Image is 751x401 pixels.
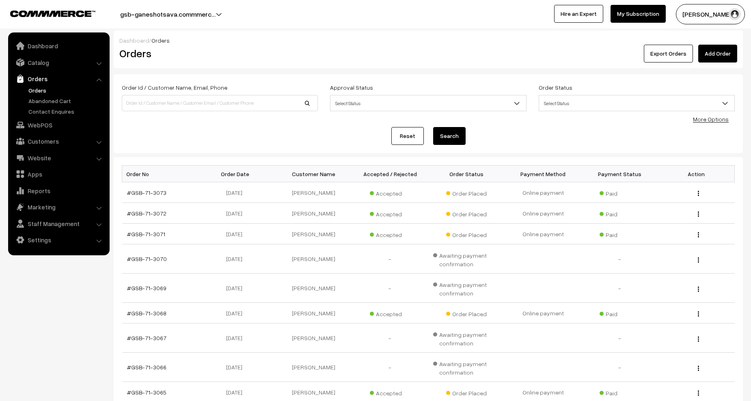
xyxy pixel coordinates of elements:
td: [PERSON_NAME] [275,182,352,203]
a: Orders [10,71,107,86]
span: Select Status [539,96,734,110]
img: Menu [698,191,699,196]
a: #GSB-71-3068 [127,310,166,317]
button: Search [433,127,466,145]
span: Select Status [330,95,526,111]
a: Reports [10,183,107,198]
span: Select Status [330,96,526,110]
a: COMMMERCE [10,8,81,18]
a: Staff Management [10,216,107,231]
a: Contact Enquires [26,107,107,116]
span: Paid [600,229,640,239]
td: [PERSON_NAME] [275,274,352,303]
button: Export Orders [644,45,693,63]
label: Order Id / Customer Name, Email, Phone [122,83,227,92]
a: Abandoned Cart [26,97,107,105]
a: Dashboard [119,37,149,44]
td: - [581,274,658,303]
th: Order Date [199,166,275,182]
h2: Orders [119,47,317,60]
a: My Subscription [611,5,666,23]
span: Paid [600,187,640,198]
td: [PERSON_NAME] [275,244,352,274]
td: [DATE] [199,353,275,382]
span: Accepted [370,387,410,397]
a: #GSB-71-3073 [127,189,166,196]
a: #GSB-71-3070 [127,255,167,262]
a: Apps [10,167,107,181]
a: Dashboard [10,39,107,53]
a: Reset [391,127,424,145]
span: Awaiting payment confirmation [433,249,500,268]
a: Settings [10,233,107,247]
span: Paid [600,308,640,318]
img: Menu [698,390,699,396]
img: Menu [698,257,699,263]
td: - [352,323,428,353]
span: Accepted [370,208,410,218]
td: [PERSON_NAME] [275,303,352,323]
a: #GSB-71-3067 [127,334,166,341]
a: Hire an Expert [554,5,603,23]
span: Awaiting payment confirmation [433,358,500,377]
label: Approval Status [330,83,373,92]
td: [DATE] [199,203,275,224]
td: - [581,244,658,274]
th: Order Status [428,166,505,182]
img: COMMMERCE [10,11,95,17]
a: Website [10,151,107,165]
span: Paid [600,208,640,218]
a: More Options [693,116,729,123]
span: Order Placed [446,208,487,218]
td: [DATE] [199,224,275,244]
a: #GSB-71-3065 [127,389,166,396]
td: [PERSON_NAME] [275,323,352,353]
span: Accepted [370,187,410,198]
td: - [352,244,428,274]
td: - [352,274,428,303]
td: - [581,353,658,382]
td: [DATE] [199,244,275,274]
td: Online payment [505,203,582,224]
th: Payment Method [505,166,582,182]
span: Awaiting payment confirmation [433,328,500,347]
td: [DATE] [199,274,275,303]
span: Orders [151,37,170,44]
a: #GSB-71-3071 [127,231,165,237]
span: Order Placed [446,229,487,239]
td: Online payment [505,224,582,244]
span: Accepted [370,229,410,239]
a: #GSB-71-3072 [127,210,166,217]
span: Awaiting payment confirmation [433,278,500,298]
img: Menu [698,211,699,217]
img: Menu [698,232,699,237]
span: Accepted [370,308,410,318]
button: gsb-ganeshotsava.commmerc… [92,4,244,24]
a: Catalog [10,55,107,70]
span: Order Placed [446,308,487,318]
span: Select Status [539,95,735,111]
img: user [729,8,741,20]
td: [PERSON_NAME] [275,224,352,244]
a: WebPOS [10,118,107,132]
a: Add Order [698,45,737,63]
a: #GSB-71-3066 [127,364,166,371]
td: - [352,353,428,382]
th: Customer Name [275,166,352,182]
th: Order No [122,166,199,182]
th: Accepted / Rejected [352,166,428,182]
td: Online payment [505,303,582,323]
td: [PERSON_NAME] [275,203,352,224]
div: / [119,36,737,45]
a: Marketing [10,200,107,214]
label: Order Status [539,83,572,92]
td: - [581,323,658,353]
img: Menu [698,311,699,317]
td: [DATE] [199,182,275,203]
td: Online payment [505,182,582,203]
td: [DATE] [199,323,275,353]
img: Menu [698,336,699,342]
button: [PERSON_NAME] [676,4,745,24]
a: Customers [10,134,107,149]
a: #GSB-71-3069 [127,285,166,291]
